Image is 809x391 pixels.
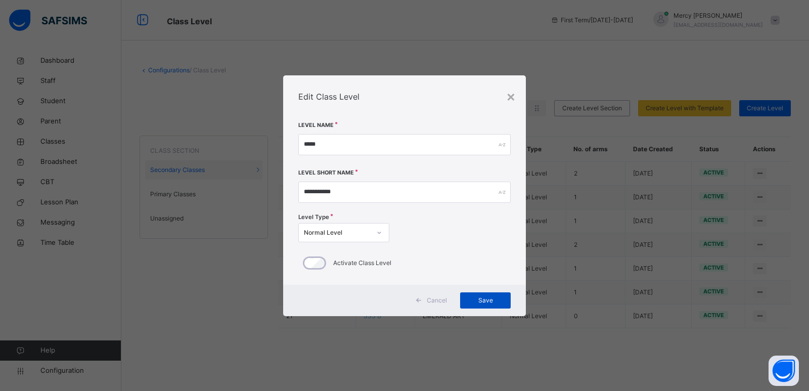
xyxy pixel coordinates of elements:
[506,85,516,107] div: ×
[298,92,359,102] span: Edit Class Level
[298,213,329,222] span: Level Type
[769,356,799,386] button: Open asap
[298,169,354,177] label: Level Short Name
[304,228,371,237] div: Normal Level
[333,258,391,268] label: Activate Class Level
[468,296,503,305] span: Save
[298,121,334,129] label: Level Name
[427,296,447,305] span: Cancel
